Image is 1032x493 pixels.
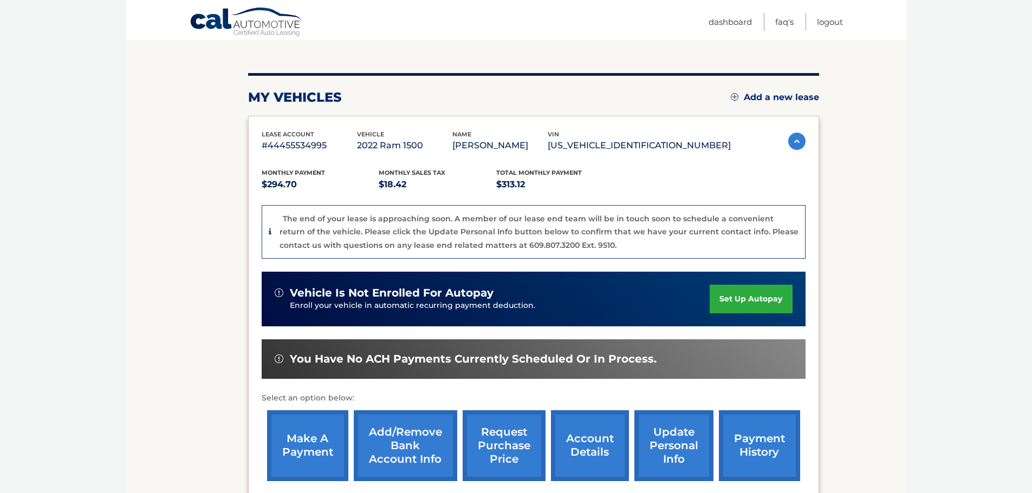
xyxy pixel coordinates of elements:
p: Select an option below: [262,392,806,405]
p: 2022 Ram 1500 [357,138,452,153]
p: [PERSON_NAME] [452,138,548,153]
span: Total Monthly Payment [496,169,582,176]
a: Cal Automotive [190,7,303,38]
p: [US_VEHICLE_IDENTIFICATION_NUMBER] [548,138,731,153]
span: You have no ACH payments currently scheduled or in process. [290,352,657,366]
span: vehicle is not enrolled for autopay [290,286,494,300]
span: Monthly sales Tax [379,169,445,176]
p: $313.12 [496,177,614,192]
p: Enroll your vehicle in automatic recurring payment deduction. [290,300,710,312]
p: $294.70 [262,177,379,192]
a: make a payment [267,410,348,481]
img: alert-white.svg [275,354,283,363]
p: $18.42 [379,177,496,192]
a: set up autopay [710,285,792,313]
a: Dashboard [709,13,752,31]
span: Monthly Payment [262,169,325,176]
p: #44455534995 [262,138,357,153]
img: alert-white.svg [275,288,283,297]
a: Add/Remove bank account info [354,410,457,481]
span: vehicle [357,130,384,138]
span: name [452,130,471,138]
a: FAQ's [775,13,794,31]
h2: my vehicles [248,89,342,106]
a: account details [551,410,629,481]
img: add.svg [731,93,738,101]
img: accordion-active.svg [788,133,806,150]
span: lease account [262,130,314,138]
a: Add a new lease [731,92,819,103]
a: Logout [817,13,843,31]
a: payment history [719,410,800,481]
a: update personal info [634,410,713,481]
p: The end of your lease is approaching soon. A member of our lease end team will be in touch soon t... [280,214,799,250]
span: vin [548,130,559,138]
a: request purchase price [463,410,546,481]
